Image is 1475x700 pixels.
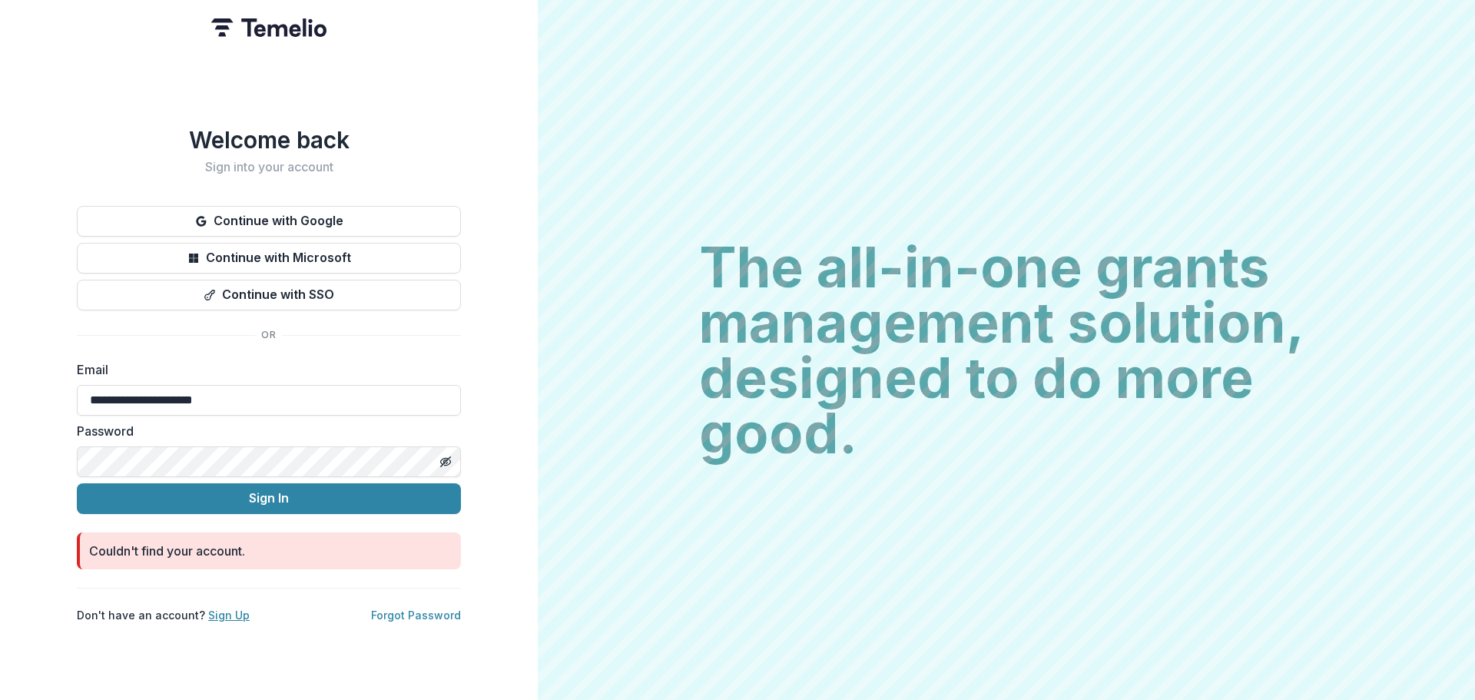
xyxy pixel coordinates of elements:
[77,126,461,154] h1: Welcome back
[77,607,250,623] p: Don't have an account?
[77,483,461,514] button: Sign In
[77,243,461,274] button: Continue with Microsoft
[77,280,461,310] button: Continue with SSO
[208,609,250,622] a: Sign Up
[77,422,452,440] label: Password
[371,609,461,622] a: Forgot Password
[77,206,461,237] button: Continue with Google
[433,450,458,474] button: Toggle password visibility
[77,360,452,379] label: Email
[89,542,245,560] div: Couldn't find your account.
[77,160,461,174] h2: Sign into your account
[211,18,326,37] img: Temelio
